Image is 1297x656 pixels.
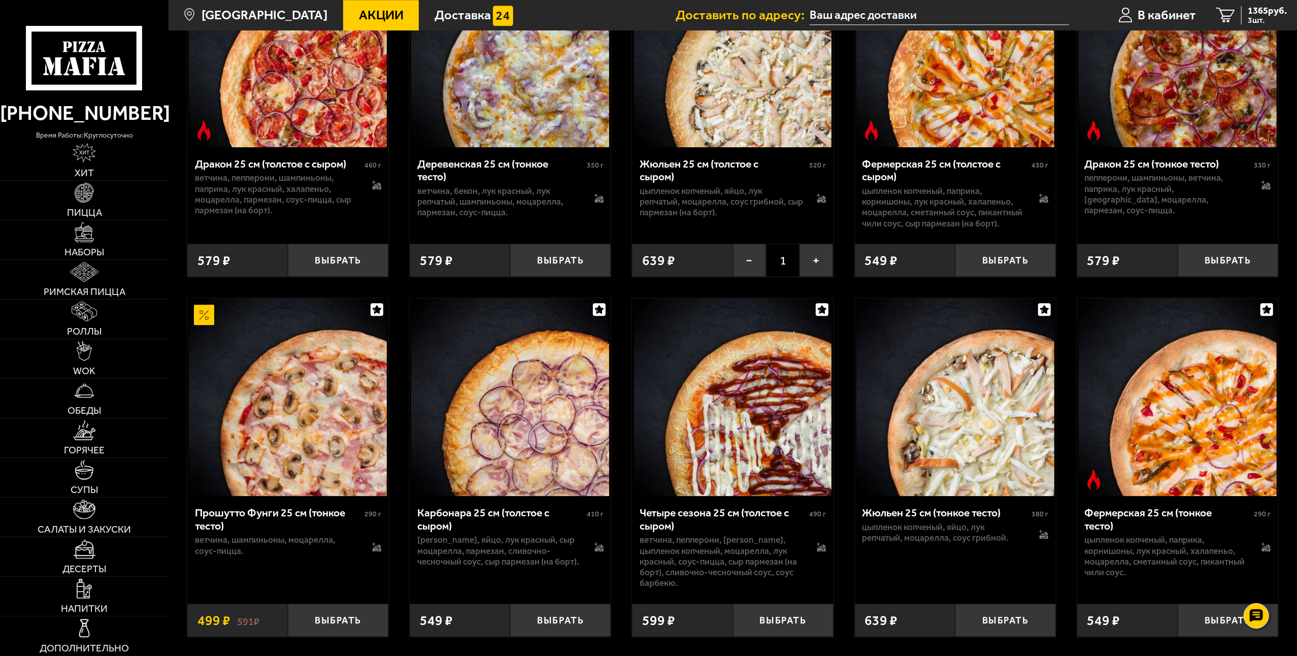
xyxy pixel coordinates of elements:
div: Карбонара 25 см (толстое с сыром) [417,506,584,532]
p: цыпленок копченый, яйцо, лук репчатый, моцарелла, соус грибной, сыр пармезан (на борт). [640,186,803,218]
span: 579 ₽ [1087,252,1120,269]
span: 579 ₽ [420,252,453,269]
span: Обеды [68,406,101,415]
button: Выбрать [288,604,388,637]
button: Выбрать [510,244,611,277]
span: Дополнительно [40,643,129,653]
img: Острое блюдо [1084,120,1104,141]
div: Фермерская 25 см (толстое с сыром) [862,157,1029,183]
p: цыпленок копченый, паприка, корнишоны, лук красный, халапеньо, моцарелла, сметанный соус, пикантн... [862,186,1025,229]
button: − [733,244,767,277]
span: 460 г [364,161,381,170]
a: Жюльен 25 см (тонкое тесто) [855,298,1056,496]
span: Хит [75,168,94,178]
img: Жюльен 25 см (тонкое тесто) [856,298,1054,496]
button: Выбрать [1178,244,1278,277]
s: 591 ₽ [237,613,259,627]
span: Десерты [62,564,106,574]
span: 490 г [809,510,826,518]
span: 1365 руб. [1248,6,1287,16]
span: 499 ₽ [197,612,230,629]
div: Дракон 25 см (тонкое тесто) [1084,157,1251,171]
span: Салаты и закуски [38,524,131,534]
img: Прошутто Фунги 25 см (тонкое тесто) [189,298,387,496]
span: 639 ₽ [864,612,897,629]
span: Римская пицца [44,287,125,297]
span: Напитки [61,604,108,613]
p: цыпленок копченый, яйцо, лук репчатый, моцарелла, соус грибной. [862,522,1025,544]
span: Пицца [67,208,102,217]
img: Острое блюдо [194,120,214,141]
p: ветчина, пепперони, шампиньоны, паприка, лук красный, халапеньо, моцарелла, пармезан, соус-пицца,... [195,173,358,216]
div: Жюльен 25 см (толстое с сыром) [640,157,807,183]
span: 549 ₽ [1087,612,1120,629]
a: Четыре сезона 25 см (толстое с сыром) [632,298,833,496]
p: ветчина, пепперони, [PERSON_NAME], цыпленок копченый, моцарелла, лук красный, соус-пицца, сыр пар... [640,535,803,588]
span: Доставка [435,9,491,22]
span: 579 ₽ [197,252,230,269]
span: 599 ₽ [642,612,675,629]
span: 520 г [809,161,826,170]
img: Карбонара 25 см (толстое с сыром) [411,298,609,496]
span: 290 г [364,510,381,518]
span: 380 г [1032,510,1048,518]
span: Доставить по адресу: [676,9,810,22]
img: Острое блюдо [861,120,882,141]
a: АкционныйПрошутто Фунги 25 см (тонкое тесто) [187,298,388,496]
p: [PERSON_NAME], яйцо, лук красный, сыр Моцарелла, пармезан, сливочно-чесночный соус, сыр пармезан ... [417,535,581,567]
span: Акции [359,9,404,22]
span: Наборы [64,247,104,257]
p: ветчина, шампиньоны, моцарелла, соус-пицца. [195,535,358,556]
a: Карбонара 25 см (толстое с сыром) [410,298,611,496]
span: 430 г [1032,161,1048,170]
button: Выбрать [510,604,611,637]
p: ветчина, бекон, лук красный, лук репчатый, шампиньоны, моцарелла, пармезан, соус-пицца. [417,186,581,218]
img: Акционный [194,305,214,325]
span: 410 г [587,510,604,518]
span: В кабинет [1138,9,1196,22]
button: Выбрать [1178,604,1278,637]
span: Супы [71,485,98,495]
img: Острое блюдо [1084,469,1104,489]
img: 15daf4d41897b9f0e9f617042186c801.svg [493,6,513,26]
button: Выбрать [288,244,388,277]
span: 350 г [587,161,604,170]
span: WOK [73,366,95,376]
span: 290 г [1254,510,1271,518]
input: Ваш адрес доставки [810,6,1069,25]
div: Дракон 25 см (толстое с сыром) [195,157,362,171]
span: Горячее [64,445,105,455]
button: Выбрать [733,604,834,637]
p: пепперони, шампиньоны, ветчина, паприка, лук красный, [GEOGRAPHIC_DATA], моцарелла, пармезан, соу... [1084,173,1248,216]
img: Четыре сезона 25 см (толстое с сыром) [634,298,832,496]
span: 1 [766,244,800,277]
a: Острое блюдоФермерская 25 см (тонкое тесто) [1077,298,1278,496]
button: Выбрать [955,244,1056,277]
div: Четыре сезона 25 см (толстое с сыром) [640,506,807,532]
span: 549 ₽ [864,252,897,269]
span: 549 ₽ [420,612,453,629]
div: Деревенская 25 см (тонкое тесто) [417,157,584,183]
span: 330 г [1254,161,1271,170]
img: Фермерская 25 см (тонкое тесто) [1079,298,1277,496]
span: Роллы [67,326,102,336]
span: 639 ₽ [642,252,675,269]
div: Фермерская 25 см (тонкое тесто) [1084,506,1251,532]
span: [GEOGRAPHIC_DATA] [202,9,327,22]
p: цыпленок копченый, паприка, корнишоны, лук красный, халапеньо, моцарелла, сметанный соус, пикантн... [1084,535,1248,578]
button: Выбрать [955,604,1056,637]
span: 3 шт. [1248,16,1287,24]
div: Прошутто Фунги 25 см (тонкое тесто) [195,506,362,532]
div: Жюльен 25 см (тонкое тесто) [862,506,1029,519]
button: + [800,244,833,277]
